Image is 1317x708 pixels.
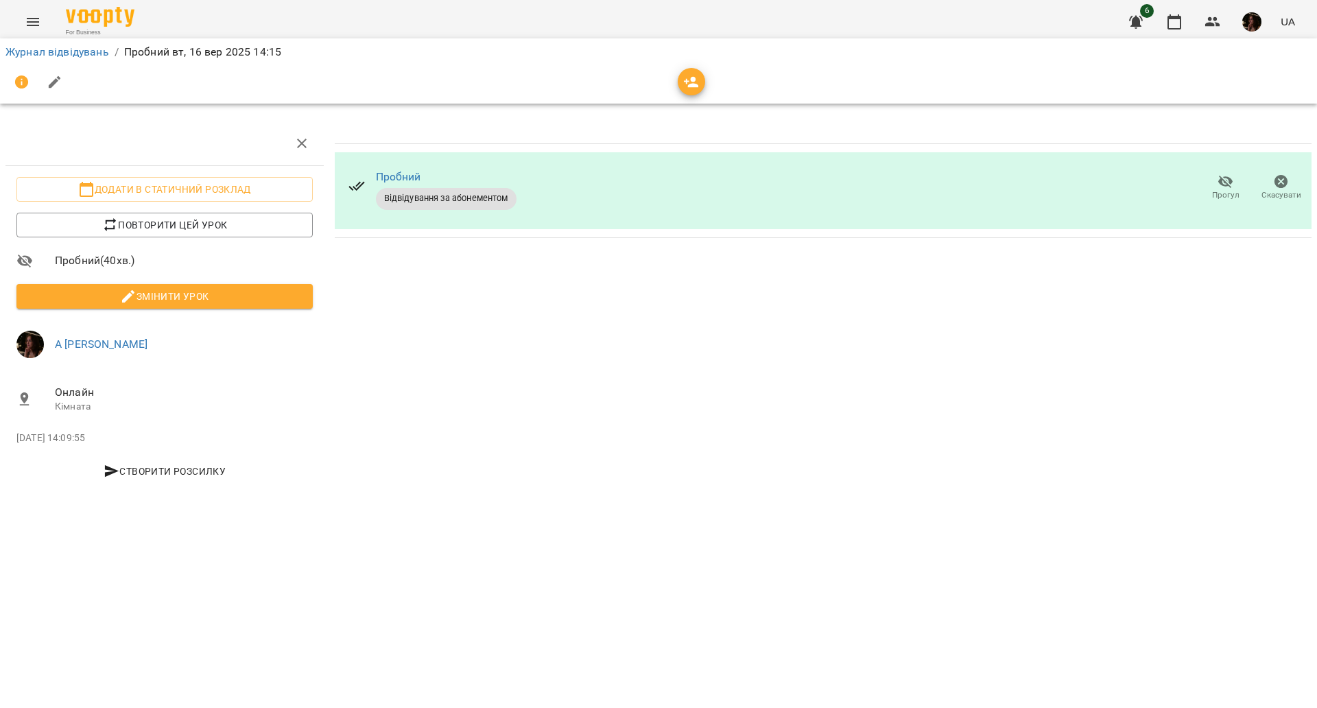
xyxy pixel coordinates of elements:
span: Змінити урок [27,288,302,305]
span: Пробний ( 40 хв. ) [55,252,313,269]
span: Онлайн [55,384,313,401]
p: Пробний вт, 16 вер 2025 14:15 [124,44,281,60]
button: Створити розсилку [16,459,313,484]
a: А [PERSON_NAME] [55,338,147,351]
img: Voopty Logo [66,7,134,27]
span: Повторити цей урок [27,217,302,233]
span: Скасувати [1261,189,1301,201]
p: Кімната [55,400,313,414]
button: UA [1275,9,1301,34]
button: Повторити цей урок [16,213,313,237]
a: Журнал відвідувань [5,45,109,58]
button: Додати в статичний розклад [16,177,313,202]
a: Пробний [376,170,421,183]
img: 1b79b5faa506ccfdadca416541874b02.jpg [1242,12,1261,32]
button: Прогул [1198,169,1253,207]
span: Прогул [1212,189,1239,201]
p: [DATE] 14:09:55 [16,432,313,445]
span: UA [1281,14,1295,29]
span: For Business [66,28,134,37]
img: 1b79b5faa506ccfdadca416541874b02.jpg [16,331,44,358]
span: 6 [1140,4,1154,18]
span: Відвідування за абонементом [376,192,517,204]
button: Скасувати [1253,169,1309,207]
button: Menu [16,5,49,38]
button: Змінити урок [16,284,313,309]
span: Додати в статичний розклад [27,181,302,198]
span: Створити розсилку [22,463,307,480]
li: / [115,44,119,60]
nav: breadcrumb [5,44,1312,60]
